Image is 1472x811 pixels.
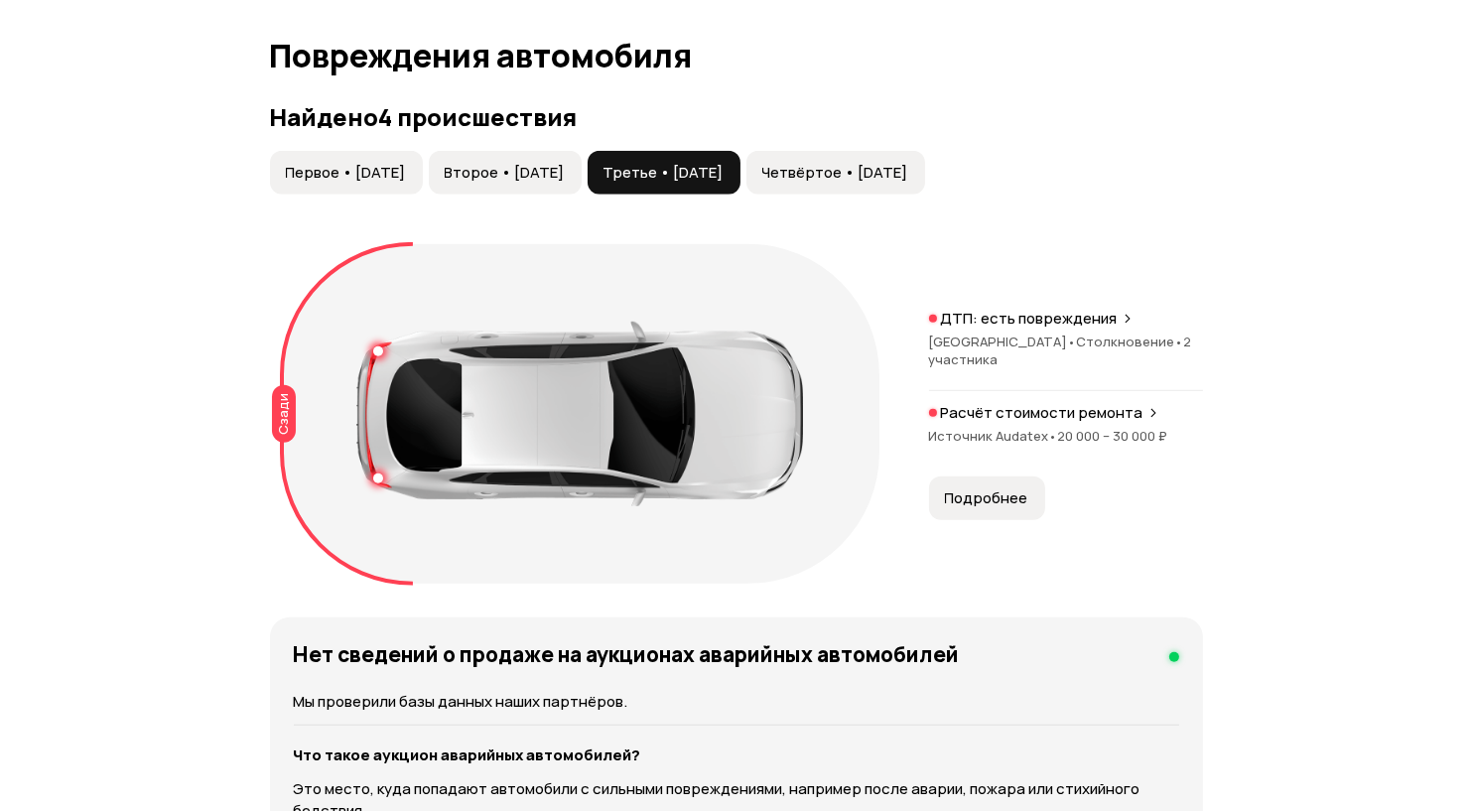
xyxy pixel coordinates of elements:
[270,103,1203,131] h3: Найдено 4 происшествия
[294,641,960,667] h4: Нет сведений о продаже на аукционах аварийных автомобилей
[1058,427,1168,445] span: 20 000 – 30 000 ₽
[746,151,925,195] button: Четвёртое • [DATE]
[929,476,1045,520] button: Подробнее
[270,38,1203,73] h1: Повреждения автомобиля
[1175,333,1184,350] span: •
[1077,333,1184,350] span: Столкновение
[603,163,724,183] span: Третье • [DATE]
[286,163,406,183] span: Первое • [DATE]
[941,309,1118,329] p: ДТП: есть повреждения
[272,385,296,443] div: Сзади
[588,151,740,195] button: Третье • [DATE]
[929,427,1058,445] span: Источник Audatex
[929,333,1192,368] span: 2 участника
[294,691,1179,713] p: Мы проверили базы данных наших партнёров.
[445,163,565,183] span: Второе • [DATE]
[270,151,423,195] button: Первое • [DATE]
[1068,333,1077,350] span: •
[762,163,908,183] span: Четвёртое • [DATE]
[1049,427,1058,445] span: •
[941,403,1143,423] p: Расчёт стоимости ремонта
[929,333,1077,350] span: [GEOGRAPHIC_DATA]
[294,744,641,765] strong: Что такое аукцион аварийных автомобилей?
[429,151,582,195] button: Второе • [DATE]
[945,488,1028,508] span: Подробнее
